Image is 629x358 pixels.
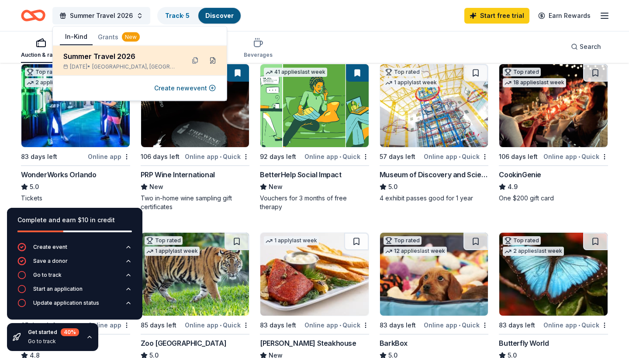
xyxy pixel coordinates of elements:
div: 106 days left [499,151,538,162]
span: • [459,153,460,160]
span: • [578,153,580,160]
div: 92 days left [260,151,296,162]
div: Summer Travel 2026 [63,51,178,62]
div: 57 days left [380,151,415,162]
button: Start an application [17,285,132,299]
div: Update application status [33,299,99,306]
div: 83 days left [499,320,535,330]
div: BetterHelp Social Impact [260,169,341,180]
img: Image for BarkBox [380,233,488,316]
div: 83 days left [380,320,416,330]
a: Home [21,5,45,26]
span: • [339,153,341,160]
button: Beverages [244,34,273,63]
button: Create newevent [154,83,216,93]
div: Vouchers for 3 months of free therapy [260,194,369,211]
a: Image for WonderWorks OrlandoTop rated2 applieslast week83 days leftOnline appWonderWorks Orlando... [21,64,130,203]
div: Online app Quick [185,320,249,330]
div: Top rated [384,68,422,76]
span: • [339,322,341,329]
span: 5.0 [388,182,397,192]
a: Image for Museum of Discovery and ScienceTop rated1 applylast week57 days leftOnline app•QuickMus... [380,64,489,203]
span: [GEOGRAPHIC_DATA], [GEOGRAPHIC_DATA] [92,63,178,70]
div: Online app Quick [424,151,488,162]
button: Search [564,38,608,55]
div: 18 applies last week [503,78,566,87]
img: Image for CookinGenie [499,64,608,147]
a: Start free trial [464,8,529,24]
a: Discover [205,12,234,19]
div: Online app Quick [543,151,608,162]
button: Update application status [17,299,132,313]
div: Top rated [503,236,541,245]
span: Summer Travel 2026 [70,10,133,21]
div: Butterfly World [499,338,549,348]
div: Go to track [28,338,79,345]
a: Image for BetterHelp Social Impact41 applieslast week92 days leftOnline app•QuickBetterHelp Socia... [260,64,369,211]
div: Online app Quick [304,320,369,330]
img: Image for Butterfly World [499,233,608,316]
img: Image for Museum of Discovery and Science [380,64,488,147]
span: Search [580,41,601,52]
span: • [220,153,221,160]
a: Track· 5 [165,12,190,19]
div: New [122,32,140,42]
button: Create event [17,243,132,257]
div: Zoo [GEOGRAPHIC_DATA] [141,338,227,348]
div: 106 days left [141,151,180,162]
button: Track· 5Discover [157,7,242,24]
div: CookinGenie [499,169,541,180]
div: 1 apply last week [145,247,200,256]
div: One $200 gift card [499,194,608,203]
div: 83 days left [21,151,57,162]
button: Summer Travel 2026 [52,7,150,24]
div: Online app [88,151,130,162]
div: 83 days left [260,320,296,330]
img: Image for WonderWorks Orlando [21,64,130,147]
div: 2 applies last week [503,247,564,256]
div: Museum of Discovery and Science [380,169,489,180]
button: Go to track [17,271,132,285]
div: 40 % [61,328,79,336]
div: Beverages [244,52,273,59]
div: Top rated [25,68,63,76]
img: Image for Perry's Steakhouse [260,233,369,316]
div: BarkBox [380,338,408,348]
div: Auction & raffle [21,52,61,59]
span: 4.9 [508,182,518,192]
div: 1 apply last week [264,236,319,245]
div: WonderWorks Orlando [21,169,96,180]
div: Top rated [384,236,422,245]
img: Image for BetterHelp Social Impact [260,64,369,147]
div: Online app Quick [543,320,608,330]
div: Two in-home wine sampling gift certificates [141,194,250,211]
div: 41 applies last week [264,68,327,77]
div: [DATE] • [63,63,178,70]
span: New [149,182,163,192]
div: Top rated [503,68,541,76]
a: Earn Rewards [533,8,596,24]
div: Online app Quick [185,151,249,162]
img: Image for Zoo Miami [141,233,249,316]
span: • [220,322,221,329]
div: Complete and earn $10 in credit [17,215,132,225]
span: New [269,182,283,192]
div: Create event [33,244,67,251]
div: Top rated [145,236,183,245]
span: • [459,322,460,329]
div: Save a donor [33,258,68,265]
div: 1 apply last week [384,78,439,87]
div: 12 applies last week [384,247,447,256]
div: 2 applies last week [25,78,86,87]
div: 85 days left [141,320,176,330]
button: In-Kind [60,29,93,45]
div: Tickets [21,194,130,203]
div: 4 exhibit passes good for 1 year [380,194,489,203]
div: Go to track [33,272,62,279]
div: PRP Wine International [141,169,215,180]
span: 5.0 [30,182,39,192]
span: • [578,322,580,329]
button: Save a donor [17,257,132,271]
div: Online app Quick [304,151,369,162]
img: Image for PRP Wine International [141,64,249,147]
